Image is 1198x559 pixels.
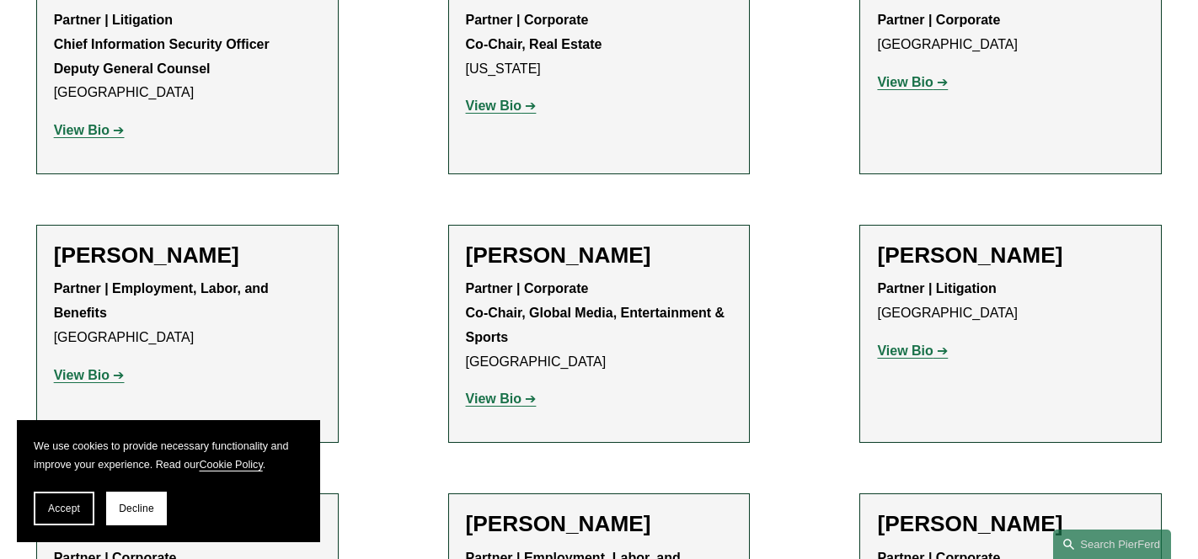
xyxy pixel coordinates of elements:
strong: Partner | Corporate Co-Chair, Real Estate [466,13,602,51]
h2: [PERSON_NAME] [54,242,321,269]
strong: View Bio [466,391,521,406]
p: [GEOGRAPHIC_DATA] [877,277,1144,326]
strong: View Bio [54,123,110,137]
h2: [PERSON_NAME] [466,242,733,269]
p: [GEOGRAPHIC_DATA] [54,277,321,349]
a: View Bio [466,391,537,406]
strong: View Bio [466,98,521,113]
strong: View Bio [877,75,933,89]
span: Decline [119,503,154,514]
a: Cookie Policy [199,459,262,471]
strong: Partner | Corporate Co-Chair, Global Media, Entertainment & Sports [466,281,729,344]
span: Accept [48,503,80,514]
section: Cookie banner [17,420,320,542]
a: View Bio [54,123,125,137]
a: Search this site [1053,530,1171,559]
a: View Bio [877,75,948,89]
p: [US_STATE] [466,8,733,81]
strong: Partner | Litigation [54,13,173,27]
strong: Partner | Employment, Labor, and Benefits [54,281,273,320]
h2: [PERSON_NAME] [466,511,733,538]
strong: View Bio [877,343,933,358]
h2: [PERSON_NAME] [877,242,1144,269]
a: View Bio [466,98,537,113]
p: [GEOGRAPHIC_DATA] [877,8,1144,57]
p: [GEOGRAPHIC_DATA] [54,8,321,105]
h2: [PERSON_NAME] [877,511,1144,538]
button: Decline [106,492,167,525]
a: View Bio [877,343,948,358]
button: Accept [34,492,94,525]
strong: Chief Information Security Officer Deputy General Counsel [54,37,270,76]
strong: Partner | Litigation [877,281,996,295]
p: [GEOGRAPHIC_DATA] [466,277,733,374]
p: We use cookies to provide necessary functionality and improve your experience. Read our . [34,437,303,475]
strong: Partner | Corporate [877,13,1000,27]
strong: View Bio [54,368,110,382]
a: View Bio [54,368,125,382]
